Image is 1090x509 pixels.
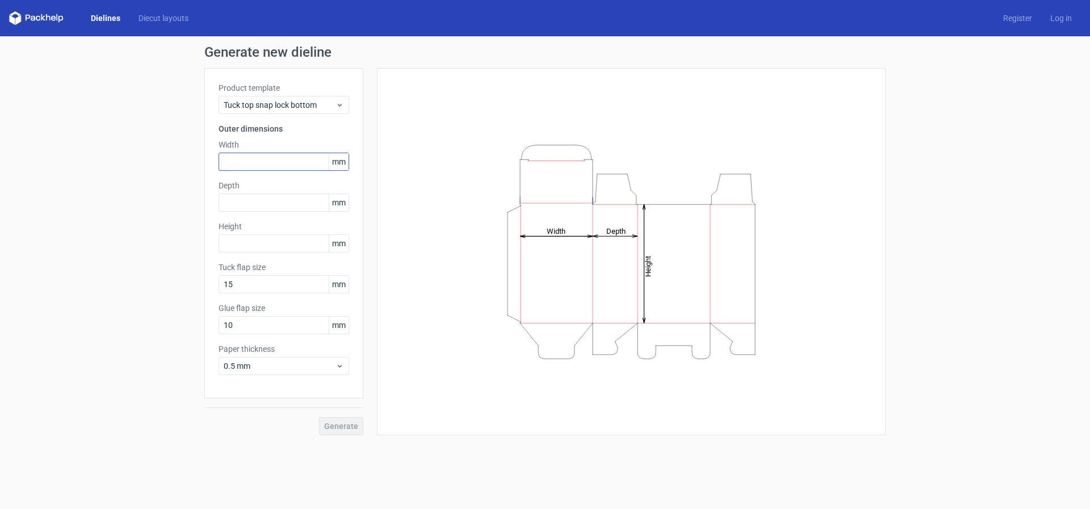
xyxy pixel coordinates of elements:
[219,262,349,273] label: Tuck flap size
[219,221,349,232] label: Height
[219,343,349,355] label: Paper thickness
[219,302,349,314] label: Glue flap size
[224,99,336,111] span: Tuck top snap lock bottom
[606,226,626,235] tspan: Depth
[219,123,349,134] h3: Outer dimensions
[219,82,349,94] label: Product template
[329,317,349,334] span: mm
[329,276,349,293] span: mm
[219,139,349,150] label: Width
[224,360,336,372] span: 0.5 mm
[644,255,652,276] tspan: Height
[547,226,565,235] tspan: Width
[204,45,886,59] h1: Generate new dieline
[329,153,349,170] span: mm
[1041,12,1081,24] a: Log in
[329,235,349,252] span: mm
[219,180,349,191] label: Depth
[329,194,349,211] span: mm
[129,12,198,24] a: Diecut layouts
[82,12,129,24] a: Dielines
[994,12,1041,24] a: Register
